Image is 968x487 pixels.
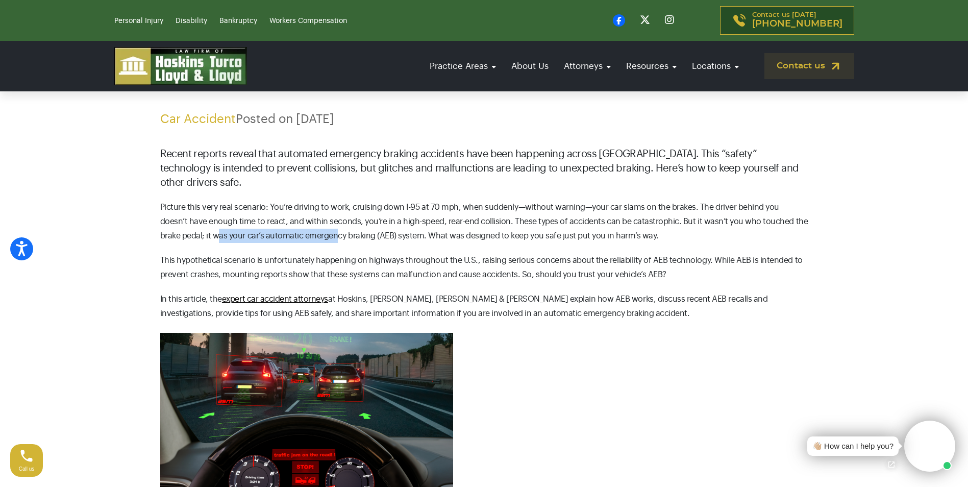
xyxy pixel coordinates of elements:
a: Bankruptcy [219,17,257,25]
div: 👋🏼 How can I help you? [812,441,893,452]
a: Open chat [881,454,902,475]
a: Practice Areas [425,52,501,81]
a: Resources [621,52,682,81]
p: This hypothetical scenario is unfortunately happening on highways throughout the U.S., raising se... [160,253,808,282]
a: Workers Compensation [269,17,347,25]
a: Disability [176,17,207,25]
p: In this article, the at Hoskins, [PERSON_NAME], [PERSON_NAME] & [PERSON_NAME] explain how AEB wor... [160,292,808,321]
a: expert car accident attorneys [222,295,328,303]
span: [PHONE_NUMBER] [752,19,842,29]
a: Contact us [DATE][PHONE_NUMBER] [720,6,854,35]
p: Picture this very real scenario: You’re driving to work, cruising down I-95 at 70 mph, when sudde... [160,200,808,243]
a: Locations [687,52,744,81]
a: Attorneys [559,52,616,81]
a: Contact us [764,53,854,79]
p: Posted on [DATE] [160,112,808,127]
a: Personal Injury [114,17,163,25]
a: About Us [506,52,554,81]
span: Call us [19,466,35,472]
a: Car Accident [160,113,236,125]
p: Contact us [DATE] [752,12,842,29]
img: logo [114,47,247,85]
p: Recent reports reveal that automated emergency braking accidents have been happening across [GEOG... [160,147,808,190]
